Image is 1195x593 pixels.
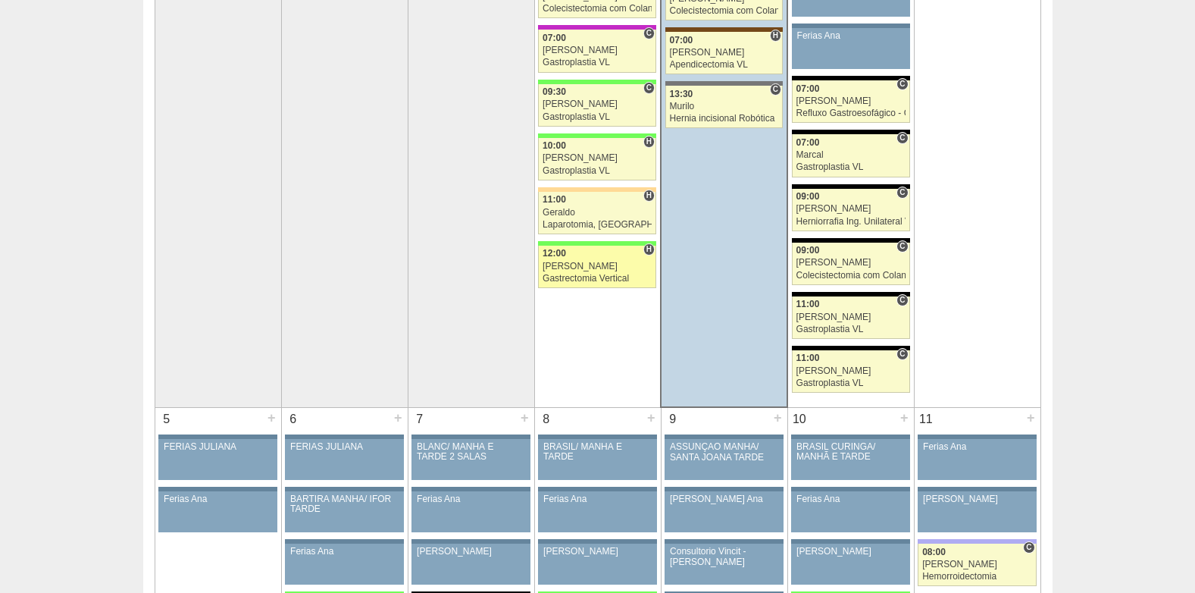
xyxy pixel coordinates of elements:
span: 10:00 [543,140,566,151]
span: Consultório [896,348,908,360]
span: Consultório [896,294,908,306]
a: Ferias Ana [158,491,277,532]
a: C 09:00 [PERSON_NAME] Herniorrafia Ing. Unilateral VL [792,189,910,231]
a: C 07:00 [PERSON_NAME] Gastroplastia VL [538,30,656,72]
span: Consultório [896,132,908,144]
div: Colecistectomia com Colangiografia VL [543,4,652,14]
span: Consultório [1023,541,1034,554]
div: 10 [788,408,812,431]
div: 6 [282,408,305,431]
span: 13:30 [670,89,693,99]
div: Ferias Ana [796,494,905,504]
span: 07:00 [796,137,820,148]
div: Key: Santa Joana [665,27,783,32]
div: [PERSON_NAME] [796,366,906,376]
div: Key: Aviso [538,487,656,491]
div: [PERSON_NAME] [543,262,652,271]
div: [PERSON_NAME] [670,48,779,58]
div: 9 [662,408,685,431]
a: Ferias Ana [285,544,403,585]
span: Hospital [643,243,655,256]
div: Gastroplastia VL [796,378,906,388]
div: Laparotomia, [GEOGRAPHIC_DATA], Drenagem, Bridas VL [543,220,652,230]
div: Ferias Ana [417,494,525,504]
a: H 12:00 [PERSON_NAME] Gastrectomia Vertical [538,246,656,288]
div: Key: Blanc [792,76,910,80]
div: Key: Blanc [792,292,910,296]
div: [PERSON_NAME] [796,312,906,322]
div: Key: Aviso [411,487,530,491]
span: 08:00 [922,547,946,557]
div: + [392,408,405,428]
div: FERIAS JULIANA [290,442,399,452]
div: Gastroplastia VL [543,166,652,176]
a: C 11:00 [PERSON_NAME] Gastroplastia VL [792,350,910,393]
span: 07:00 [670,35,693,45]
span: Hospital [643,136,655,148]
div: [PERSON_NAME] [543,547,652,557]
div: Ferias Ana [164,494,272,504]
span: 09:00 [796,191,820,202]
span: Hospital [770,30,781,42]
a: ASSUNÇÃO MANHÃ/ SANTA JOANA TARDE [665,439,783,480]
a: Ferias Ana [411,491,530,532]
div: BLANC/ MANHÃ E TARDE 2 SALAS [417,442,525,462]
span: Hospital [643,190,655,202]
div: Ferias Ana [543,494,652,504]
div: [PERSON_NAME] [796,96,906,106]
a: C 07:00 Marcal Gastroplastia VL [792,134,910,177]
span: 07:00 [796,83,820,94]
div: [PERSON_NAME] [796,258,906,268]
a: FERIAS JULIANA [285,439,403,480]
div: + [645,408,658,428]
div: Key: Aviso [538,539,656,544]
div: [PERSON_NAME] [923,494,1031,504]
span: 09:30 [543,86,566,97]
div: Key: Aviso [285,539,403,544]
div: BRASIL CURINGA/ MANHÃ E TARDE [796,442,905,462]
div: [PERSON_NAME] [796,547,905,557]
a: C 13:30 Murilo Hernia incisional Robótica [665,86,783,128]
div: ASSUNÇÃO MANHÃ/ SANTA JOANA TARDE [670,442,778,462]
a: [PERSON_NAME] [791,544,909,585]
div: Gastroplastia VL [796,162,906,172]
div: Key: Brasil [538,133,656,138]
div: BARTIRA MANHÃ/ IFOR TARDE [290,494,399,514]
div: Key: Aviso [792,24,910,28]
div: Key: Brasil [538,241,656,246]
span: 07:00 [543,33,566,43]
div: 8 [535,408,558,431]
div: Key: Aviso [158,435,277,439]
div: Key: Aviso [918,435,1036,439]
div: 7 [408,408,432,431]
a: H 10:00 [PERSON_NAME] Gastroplastia VL [538,138,656,180]
div: Marcal [796,150,906,160]
a: [PERSON_NAME] [538,544,656,585]
div: FERIAS JULIANA [164,442,272,452]
div: + [771,408,784,428]
div: Key: Blanc [792,346,910,350]
div: Apendicectomia VL [670,60,779,70]
span: Consultório [896,78,908,90]
a: H 07:00 [PERSON_NAME] Apendicectomia VL [665,32,783,74]
div: Ferias Ana [923,442,1031,452]
div: Ferias Ana [797,31,905,41]
div: Ferias Ana [290,547,399,557]
div: Key: Aviso [791,539,909,544]
div: BRASIL/ MANHÃ E TARDE [543,442,652,462]
div: Key: Aviso [665,487,783,491]
div: Key: Aviso [665,435,783,439]
a: FERIAS JULIANA [158,439,277,480]
div: Gastrectomia Vertical [543,274,652,284]
div: [PERSON_NAME] [417,547,525,557]
div: Key: Bartira [538,187,656,192]
div: 5 [155,408,179,431]
a: BLANC/ MANHÃ E TARDE 2 SALAS [411,439,530,480]
div: Key: Aviso [285,435,403,439]
div: [PERSON_NAME] [543,153,652,163]
a: Ferias Ana [538,491,656,532]
a: Consultorio Vincit - [PERSON_NAME] [665,544,783,585]
span: 11:00 [543,194,566,205]
div: Colecistectomia com Colangiografia VL [670,6,779,16]
div: [PERSON_NAME] [922,560,1032,569]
